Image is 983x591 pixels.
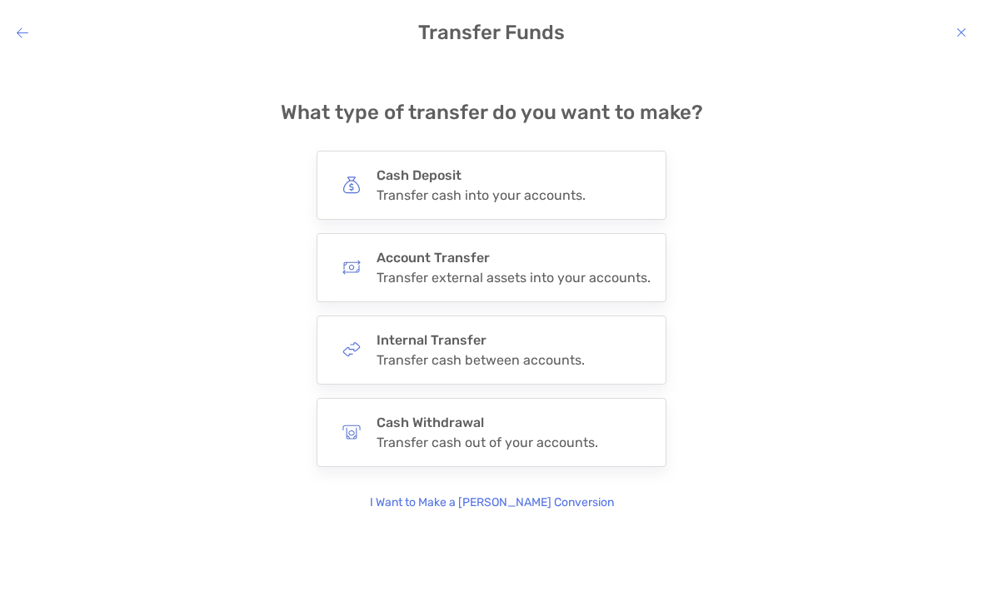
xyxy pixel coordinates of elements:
[377,353,585,369] div: Transfer cash between accounts.
[342,259,361,277] img: button icon
[342,341,361,360] img: button icon
[377,251,651,266] h4: Account Transfer
[281,102,703,125] h4: What type of transfer do you want to make?
[377,188,586,204] div: Transfer cash into your accounts.
[377,271,651,286] div: Transfer external assets into your accounts.
[377,333,585,349] h4: Internal Transfer
[377,435,598,451] div: Transfer cash out of your accounts.
[342,424,361,442] img: button icon
[377,168,586,184] h4: Cash Deposit
[370,494,614,513] p: I Want to Make a [PERSON_NAME] Conversion
[342,176,361,195] img: button icon
[377,415,598,431] h4: Cash Withdrawal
